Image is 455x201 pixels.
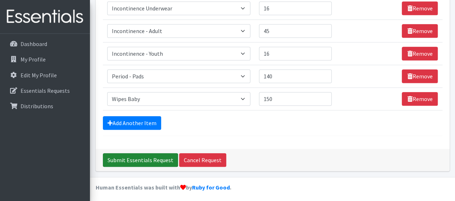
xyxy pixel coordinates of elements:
[402,69,438,83] a: Remove
[21,72,57,79] p: Edit My Profile
[21,56,46,63] p: My Profile
[179,153,226,167] a: Cancel Request
[402,92,438,106] a: Remove
[192,184,230,191] a: Ruby for Good
[21,40,47,47] p: Dashboard
[103,116,161,130] a: Add Another Item
[3,5,87,29] img: HumanEssentials
[3,83,87,98] a: Essentials Requests
[3,37,87,51] a: Dashboard
[21,87,70,94] p: Essentials Requests
[3,68,87,82] a: Edit My Profile
[3,99,87,113] a: Distributions
[21,102,53,110] p: Distributions
[96,184,231,191] strong: Human Essentials was built with by .
[402,1,438,15] a: Remove
[3,52,87,67] a: My Profile
[402,47,438,60] a: Remove
[402,24,438,38] a: Remove
[103,153,178,167] input: Submit Essentials Request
